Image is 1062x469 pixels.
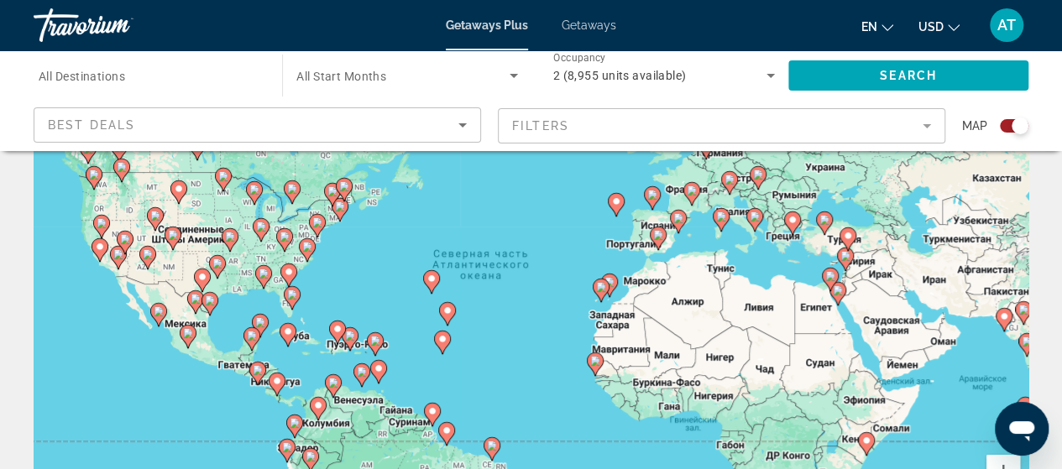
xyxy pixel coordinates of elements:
span: 2 (8,955 units available) [553,69,687,82]
span: Search [880,69,937,82]
span: Occupancy [553,52,606,64]
span: USD [918,20,944,34]
button: Change currency [918,14,960,39]
iframe: Кнопка запуска окна обмена сообщениями [995,402,1049,456]
button: User Menu [985,8,1028,43]
button: Change language [861,14,893,39]
a: Getaways Plus [446,18,528,32]
a: Getaways [562,18,616,32]
a: Travorium [34,3,201,47]
span: AT [997,17,1016,34]
span: Map [962,114,987,138]
button: Search [788,60,1028,91]
span: All Destinations [39,70,125,83]
span: en [861,20,877,34]
span: Best Deals [48,118,135,132]
button: Filter [498,107,945,144]
mat-select: Sort by [48,115,467,135]
span: All Start Months [296,70,386,83]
